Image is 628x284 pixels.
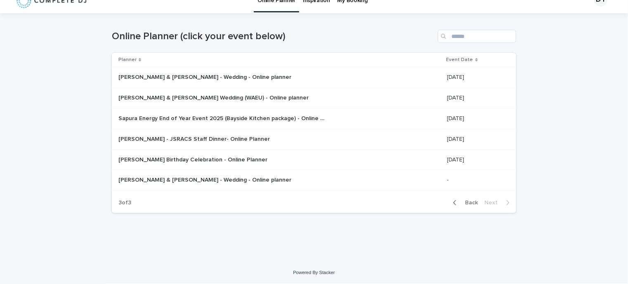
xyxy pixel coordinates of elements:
[447,72,466,81] p: [DATE]
[118,55,137,64] p: Planner
[118,134,272,143] p: [PERSON_NAME] - JSRACS Staff Dinner- Online Planner
[484,200,503,206] span: Next
[112,129,516,149] tr: [PERSON_NAME] - JSRACS Staff Dinner- Online Planner[PERSON_NAME] - JSRACS Staff Dinner- Online Pl...
[118,114,326,122] p: Sapura Energy End of Year Event 2025 (Bayside Kitchen package) - Online planner
[112,193,138,213] p: 3 of 3
[118,175,293,184] p: [PERSON_NAME] & [PERSON_NAME] - Wedding - Online planner
[112,88,516,109] tr: [PERSON_NAME] & [PERSON_NAME] Wedding (WAEU) - Online planner[PERSON_NAME] & [PERSON_NAME] Weddin...
[118,93,310,102] p: [PERSON_NAME] & [PERSON_NAME] Wedding (WAEU) - Online planner
[118,155,269,163] p: [PERSON_NAME] Birthday Celebration - Online Planner
[447,114,466,122] p: [DATE]
[293,270,335,275] a: Powered By Stacker
[447,134,466,143] p: [DATE]
[112,67,516,88] tr: [PERSON_NAME] & [PERSON_NAME] - Wedding - Online planner[PERSON_NAME] & [PERSON_NAME] - Wedding -...
[447,155,466,163] p: [DATE]
[447,93,466,102] p: [DATE]
[112,170,516,191] tr: [PERSON_NAME] & [PERSON_NAME] - Wedding - Online planner[PERSON_NAME] & [PERSON_NAME] - Wedding -...
[481,199,516,206] button: Next
[118,72,293,81] p: [PERSON_NAME] & [PERSON_NAME] - Wedding - Online planner
[112,108,516,129] tr: Sapura Energy End of Year Event 2025 (Bayside Kitchen package) - Online plannerSapura Energy End ...
[460,200,478,206] span: Back
[447,175,451,184] p: -
[438,30,516,43] input: Search
[446,199,481,206] button: Back
[112,149,516,170] tr: [PERSON_NAME] Birthday Celebration - Online Planner[PERSON_NAME] Birthday Celebration - Online Pl...
[446,55,473,64] p: Event Date
[112,31,434,43] h1: Online Planner (click your event below)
